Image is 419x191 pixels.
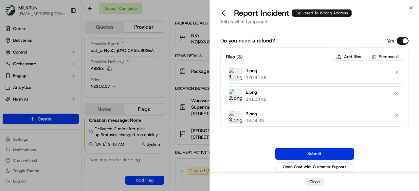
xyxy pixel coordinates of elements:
p: 3.png [246,111,264,117]
button: Close [305,178,324,186]
p: 1.png [246,68,266,74]
p: Report Incident [234,8,352,18]
button: Open Chat with Customer Support [275,162,354,171]
button: Removeall [368,53,403,61]
div: Delivered To Wrong Address [292,9,352,17]
img: 2.png [229,89,242,102]
button: Add files [333,53,365,61]
img: 1.png [229,68,242,81]
img: 3.png [229,111,242,124]
p: 120.44 KB [246,75,266,81]
button: Remove file [392,68,401,77]
button: Remove file [392,111,401,120]
button: Remove file [392,89,401,98]
button: Submit [275,148,354,160]
label: Do you need a refund? [220,37,275,45]
p: Yes [387,38,394,44]
p: 14.44 KB [246,118,264,124]
p: 2.png [246,89,266,96]
h3: Files ( 3 ) [226,54,243,60]
div: Tell us what happened [220,18,409,29]
p: 141.38 KB [246,96,266,102]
